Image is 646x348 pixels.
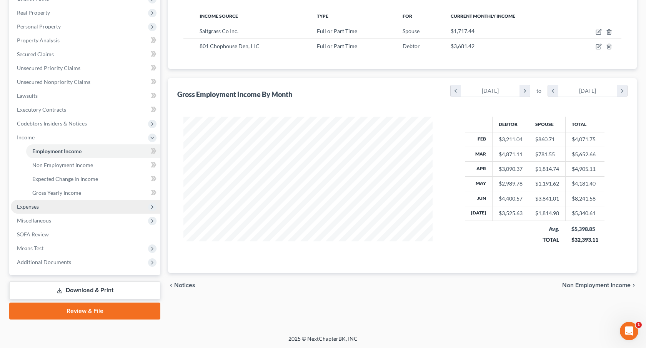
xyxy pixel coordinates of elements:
[17,65,80,71] span: Unsecured Priority Claims
[17,134,35,141] span: Income
[11,228,160,241] a: SOFA Review
[451,13,515,19] span: Current Monthly Income
[9,281,160,299] a: Download & Print
[174,282,195,288] span: Notices
[465,206,493,221] th: [DATE]
[499,180,523,187] div: $2,989.78
[631,282,637,288] i: chevron_right
[571,236,598,244] div: $32,393.11
[11,75,160,89] a: Unsecured Nonpriority Claims
[17,203,39,210] span: Expenses
[492,117,529,132] th: Debtor
[565,191,604,206] td: $8,241.58
[535,209,559,217] div: $1,814.98
[32,189,81,196] span: Gross Yearly Income
[636,322,642,328] span: 1
[571,225,598,233] div: $5,398.85
[465,191,493,206] th: Jun
[499,165,523,173] div: $3,090.37
[403,28,420,34] span: Spouse
[317,43,357,49] span: Full or Part Time
[465,132,493,147] th: Feb
[535,151,559,158] div: $781.55
[548,85,558,97] i: chevron_left
[26,172,160,186] a: Expected Change in Income
[451,43,475,49] span: $3,681.42
[499,151,523,158] div: $4,871.11
[535,136,559,143] div: $860.71
[617,85,627,97] i: chevron_right
[17,23,61,30] span: Personal Property
[200,43,260,49] span: 801 Chophouse Den, LLC
[11,103,160,117] a: Executory Contracts
[17,231,49,238] span: SOFA Review
[620,322,638,340] iframe: Intercom live chat
[26,158,160,172] a: Non Employment Income
[11,89,160,103] a: Lawsuits
[565,132,604,147] td: $4,071.75
[451,28,475,34] span: $1,717.44
[26,186,160,200] a: Gross Yearly Income
[317,13,328,19] span: Type
[565,162,604,176] td: $4,905.11
[565,206,604,221] td: $5,340.61
[529,117,565,132] th: Spouse
[32,148,82,154] span: Employment Income
[451,85,461,97] i: chevron_left
[17,9,50,16] span: Real Property
[565,147,604,161] td: $5,652.66
[519,85,530,97] i: chevron_right
[9,303,160,320] a: Review & File
[17,79,90,85] span: Unsecured Nonpriority Claims
[535,165,559,173] div: $1,814.74
[200,28,238,34] span: Saltgrass Co Inc.
[403,43,420,49] span: Debtor
[17,245,43,251] span: Means Test
[26,144,160,158] a: Employment Income
[535,195,559,202] div: $3,841.01
[565,117,604,132] th: Total
[499,136,523,143] div: $3,211.04
[535,236,559,244] div: TOTAL
[461,85,520,97] div: [DATE]
[11,61,160,75] a: Unsecured Priority Claims
[536,87,541,95] span: to
[17,217,51,224] span: Miscellaneous
[465,147,493,161] th: Mar
[562,282,631,288] span: Non Employment Income
[168,282,174,288] i: chevron_left
[317,28,357,34] span: Full or Part Time
[535,180,559,187] div: $1,191.62
[17,37,60,43] span: Property Analysis
[562,282,637,288] button: Non Employment Income chevron_right
[200,13,238,19] span: Income Source
[403,13,412,19] span: For
[11,47,160,61] a: Secured Claims
[465,162,493,176] th: Apr
[17,259,71,265] span: Additional Documents
[17,106,66,113] span: Executory Contracts
[535,225,559,233] div: Avg.
[499,209,523,217] div: $3,525.63
[177,90,292,99] div: Gross Employment Income By Month
[32,162,93,168] span: Non Employment Income
[17,92,38,99] span: Lawsuits
[11,33,160,47] a: Property Analysis
[465,176,493,191] th: May
[565,176,604,191] td: $4,181.40
[17,51,54,57] span: Secured Claims
[558,85,617,97] div: [DATE]
[32,176,98,182] span: Expected Change in Income
[168,282,195,288] button: chevron_left Notices
[17,120,87,127] span: Codebtors Insiders & Notices
[499,195,523,202] div: $4,400.57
